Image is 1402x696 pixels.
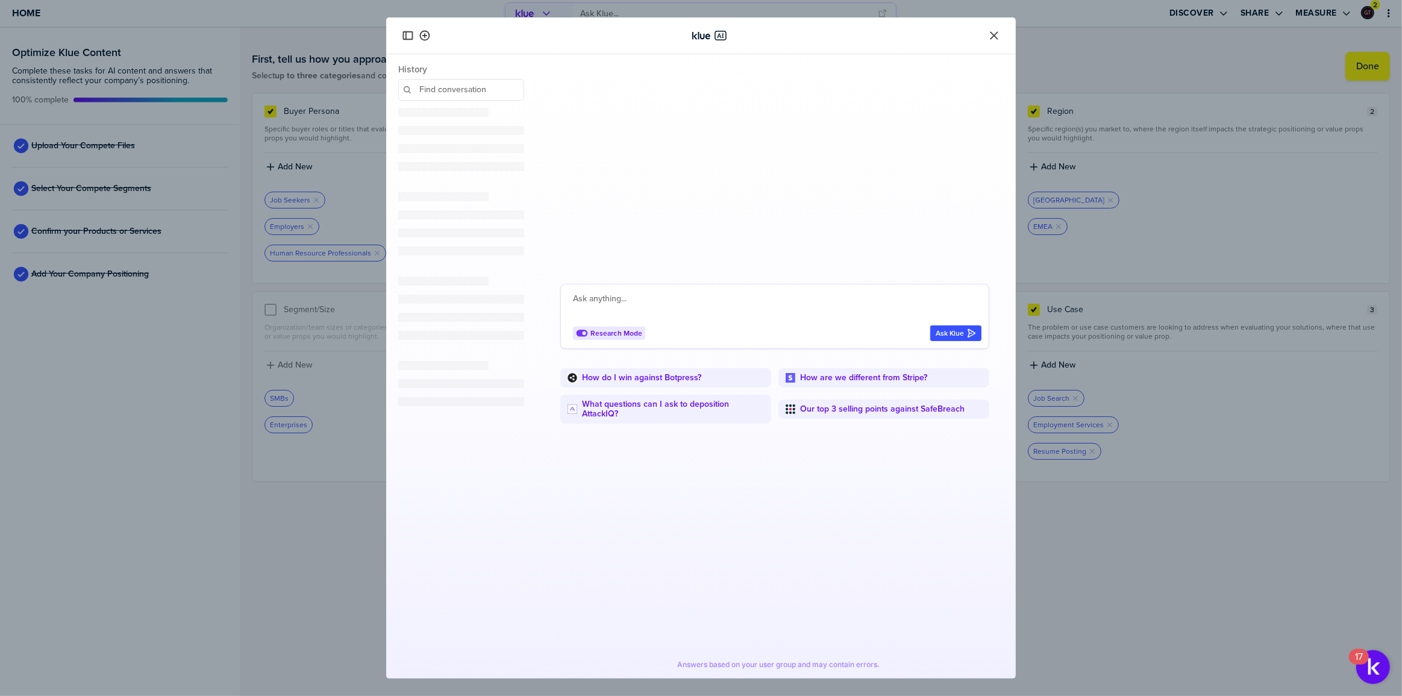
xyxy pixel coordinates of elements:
div: Ask Klue [936,328,976,338]
button: Ask Klue [930,325,981,341]
span: Research Mode [590,329,642,338]
a: Our top 3 selling points against SafeBreach [800,404,965,414]
img: What questions can I ask to deposition AttackIQ? [568,404,577,414]
img: Our top 3 selling points against SafeBreach [786,404,795,414]
a: What questions can I ask to deposition AttackIQ? [582,400,764,419]
img: How do I win against Botpress? [568,373,577,383]
img: How are we different from Stripe? [786,373,795,383]
span: History [398,64,524,74]
a: How do I win against Botpress? [582,373,701,383]
a: How are we different from Stripe? [800,373,927,383]
span: Answers based on your user group and may contain errors. [677,660,880,669]
button: Close [987,28,1001,43]
button: Open Resource Center, 17 new notifications [1356,650,1390,684]
input: Find conversation [398,79,524,101]
div: 17 [1355,657,1363,672]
